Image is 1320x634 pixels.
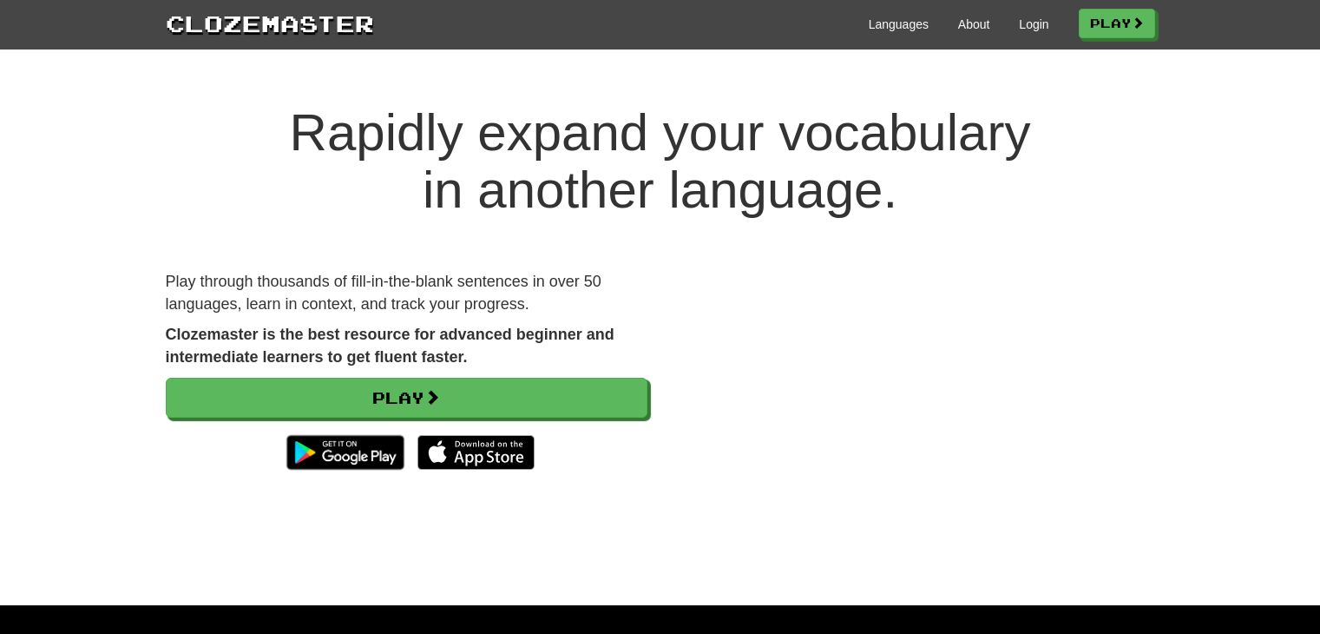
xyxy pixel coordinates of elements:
img: Download_on_the_App_Store_Badge_US-UK_135x40-25178aeef6eb6b83b96f5f2d004eda3bffbb37122de64afbaef7... [417,435,535,470]
img: Get it on Google Play [278,426,412,479]
p: Play through thousands of fill-in-the-blank sentences in over 50 languages, learn in context, and... [166,271,647,315]
strong: Clozemaster is the best resource for advanced beginner and intermediate learners to get fluent fa... [166,326,614,366]
a: Play [166,378,647,418]
a: Login [1019,16,1048,33]
a: Play [1079,9,1155,38]
a: Clozemaster [166,7,374,39]
a: Languages [869,16,929,33]
a: About [958,16,990,33]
